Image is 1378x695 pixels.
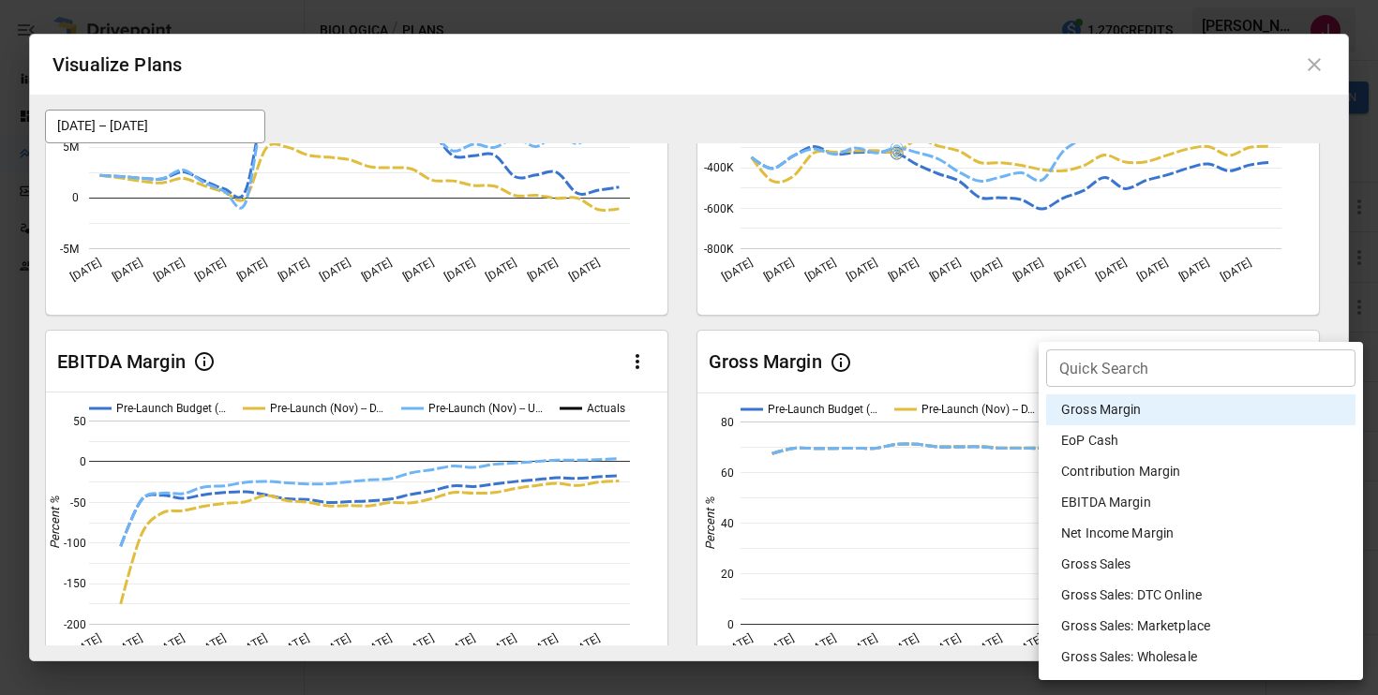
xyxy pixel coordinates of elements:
[1046,456,1356,487] li: Contribution Margin
[1046,642,1356,673] li: Gross Sales: Wholesale
[1046,425,1356,456] li: EoP Cash
[1046,549,1356,580] li: Gross Sales
[1046,580,1356,611] li: Gross Sales: DTC Online
[1046,394,1356,425] li: Gross Margin
[1046,487,1356,518] li: EBITDA Margin
[1046,518,1356,549] li: Net Income Margin
[1046,611,1356,642] li: Gross Sales: Marketplace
